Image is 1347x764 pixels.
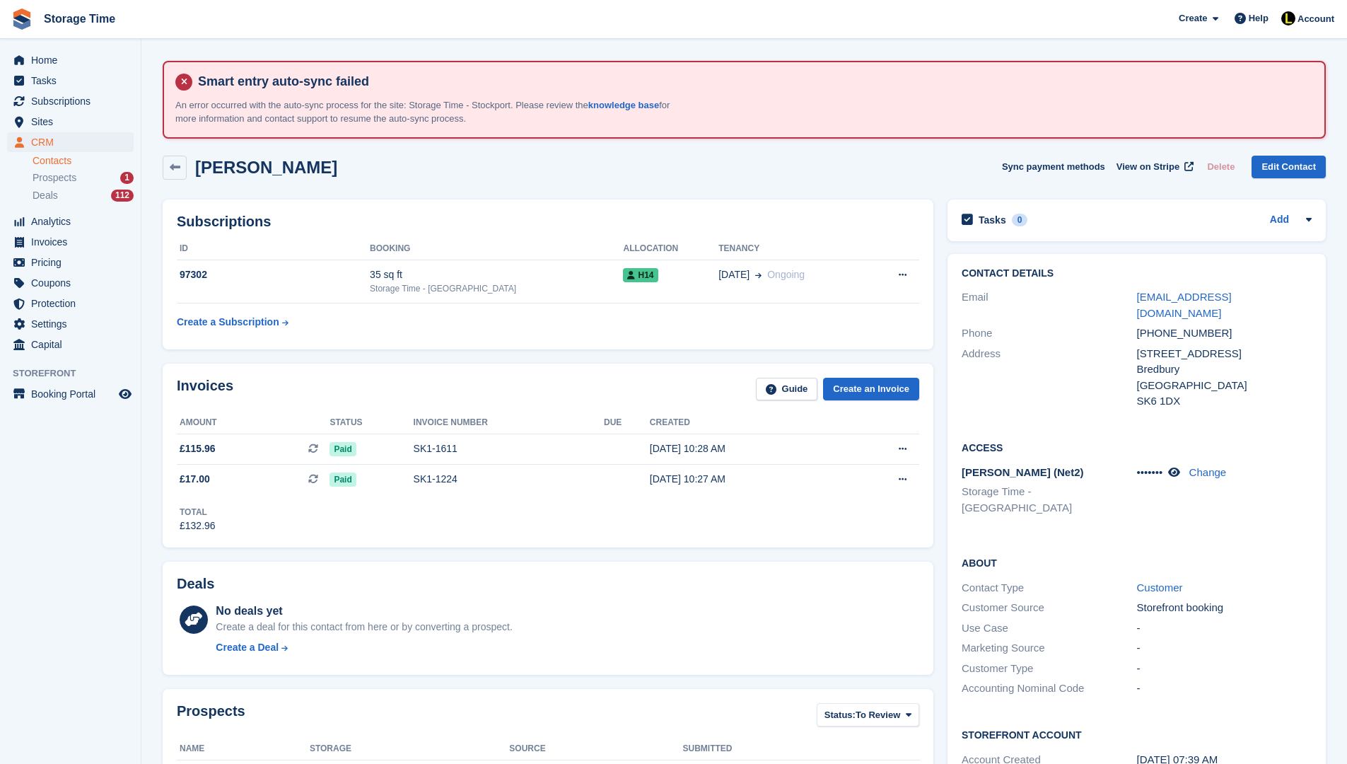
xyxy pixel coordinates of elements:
[962,268,1312,279] h2: Contact Details
[13,366,141,381] span: Storefront
[370,238,623,260] th: Booking
[7,335,134,354] a: menu
[31,273,116,293] span: Coupons
[31,212,116,231] span: Analytics
[509,738,682,760] th: Source
[683,738,919,760] th: Submitted
[962,661,1136,677] div: Customer Type
[31,253,116,272] span: Pricing
[650,441,844,456] div: [DATE] 10:28 AM
[330,473,356,487] span: Paid
[1137,581,1183,594] a: Customer
[180,506,216,519] div: Total
[31,91,116,111] span: Subscriptions
[177,267,370,282] div: 97302
[177,576,214,592] h2: Deals
[11,8,33,30] img: stora-icon-8386f47178a22dfd0bd8f6a31ec36ba5ce8667c1dd55bd0f319d3a0aa187defe.svg
[216,640,279,655] div: Create a Deal
[216,603,512,620] div: No deals yet
[718,238,868,260] th: Tenancy
[7,112,134,132] a: menu
[650,472,844,487] div: [DATE] 10:27 AM
[414,472,604,487] div: SK1-1224
[979,214,1006,226] h2: Tasks
[962,440,1312,454] h2: Access
[177,315,279,330] div: Create a Subscription
[962,727,1312,741] h2: Storefront Account
[7,384,134,404] a: menu
[1137,393,1312,410] div: SK6 1DX
[177,412,330,434] th: Amount
[33,189,58,202] span: Deals
[330,442,356,456] span: Paid
[623,268,658,282] span: H14
[177,378,233,401] h2: Invoices
[962,346,1136,410] div: Address
[177,238,370,260] th: ID
[192,74,1313,90] h4: Smart entry auto-sync failed
[31,314,116,334] span: Settings
[7,132,134,152] a: menu
[1137,291,1232,319] a: [EMAIL_ADDRESS][DOMAIN_NAME]
[38,7,121,30] a: Storage Time
[31,384,116,404] span: Booking Portal
[962,466,1084,478] span: [PERSON_NAME] (Net2)
[7,253,134,272] a: menu
[962,289,1136,321] div: Email
[31,335,116,354] span: Capital
[962,620,1136,637] div: Use Case
[1116,160,1179,174] span: View on Stripe
[588,100,659,110] a: knowledge base
[7,314,134,334] a: menu
[1298,12,1334,26] span: Account
[31,294,116,313] span: Protection
[1179,11,1207,25] span: Create
[767,269,805,280] span: Ongoing
[177,738,310,760] th: Name
[962,580,1136,596] div: Contact Type
[962,681,1136,697] div: Accounting Nominal Code
[7,212,134,231] a: menu
[962,484,1136,516] li: Storage Time - [GEOGRAPHIC_DATA]
[1111,156,1196,179] a: View on Stripe
[1137,378,1312,394] div: [GEOGRAPHIC_DATA]
[962,325,1136,342] div: Phone
[650,412,844,434] th: Created
[216,620,512,635] div: Create a deal for this contact from here or by converting a prospect.
[370,282,623,295] div: Storage Time - [GEOGRAPHIC_DATA]
[177,214,919,230] h2: Subscriptions
[7,273,134,293] a: menu
[7,91,134,111] a: menu
[33,171,76,185] span: Prospects
[414,412,604,434] th: Invoice number
[856,708,900,722] span: To Review
[962,600,1136,616] div: Customer Source
[33,188,134,203] a: Deals 112
[824,708,856,722] span: Status:
[962,555,1312,569] h2: About
[1137,661,1312,677] div: -
[823,378,919,401] a: Create an Invoice
[1137,681,1312,697] div: -
[120,172,134,184] div: 1
[330,412,413,434] th: Status
[1137,361,1312,378] div: Bredbury
[1201,156,1240,179] button: Delete
[756,378,818,401] a: Guide
[1012,214,1028,226] div: 0
[31,71,116,91] span: Tasks
[962,640,1136,656] div: Marketing Source
[216,640,512,655] a: Create a Deal
[33,170,134,185] a: Prospects 1
[1252,156,1326,179] a: Edit Contact
[180,519,216,533] div: £132.96
[1281,11,1295,25] img: Laaibah Sarwar
[1137,600,1312,616] div: Storefront booking
[177,703,245,729] h2: Prospects
[1189,466,1227,478] a: Change
[414,441,604,456] div: SK1-1611
[31,50,116,70] span: Home
[1249,11,1269,25] span: Help
[1137,620,1312,637] div: -
[1002,156,1105,179] button: Sync payment methods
